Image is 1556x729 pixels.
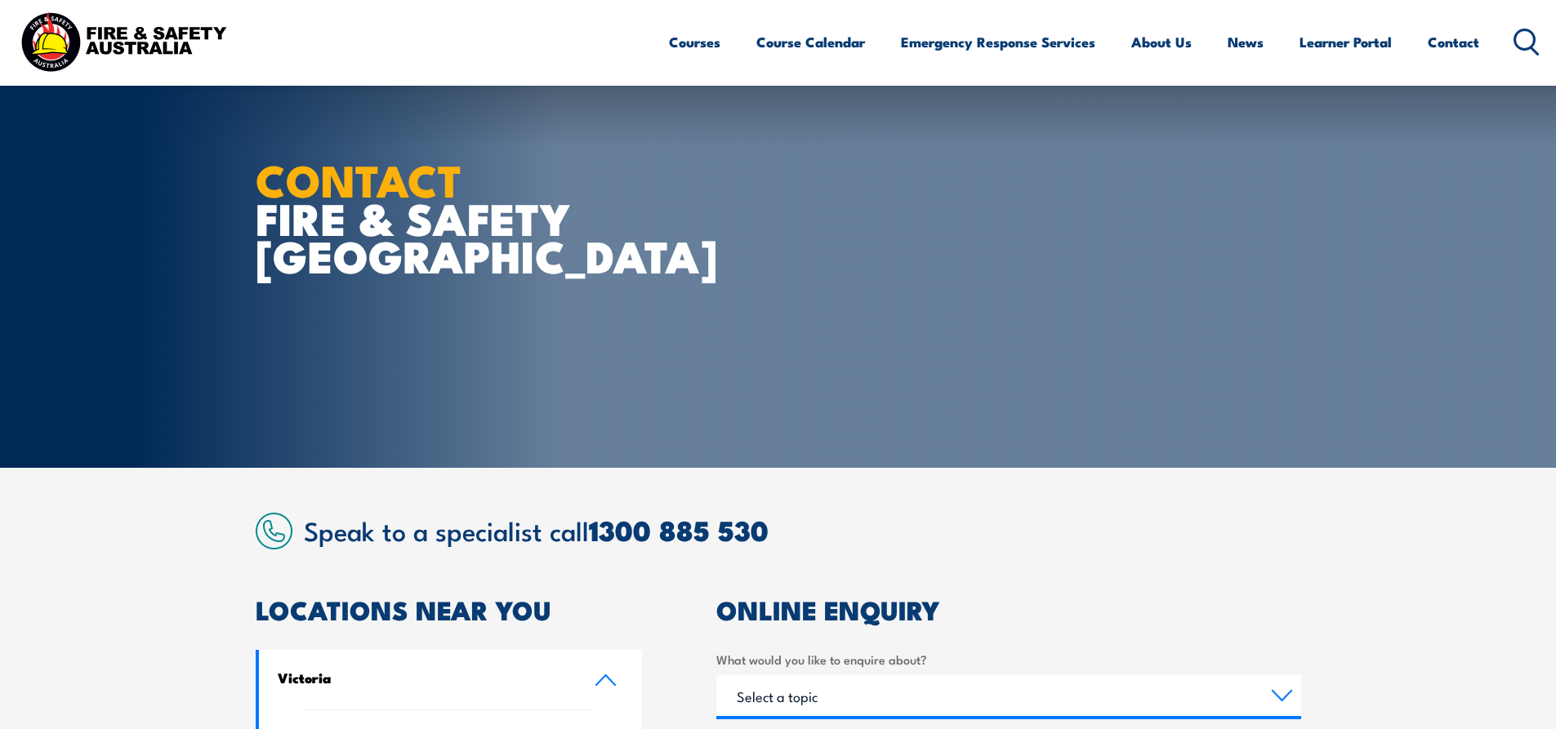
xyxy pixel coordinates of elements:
a: 1300 885 530 [589,508,769,551]
h2: Speak to a specialist call [304,515,1301,545]
h1: FIRE & SAFETY [GEOGRAPHIC_DATA] [256,160,659,274]
h2: ONLINE ENQUIRY [716,598,1301,620]
a: Emergency Response Services [901,20,1095,64]
a: Contact [1428,20,1479,64]
h2: LOCATIONS NEAR YOU [256,598,643,620]
a: News [1228,20,1264,64]
a: Course Calendar [756,20,865,64]
label: What would you like to enquire about? [716,650,1301,669]
h4: Victoria [278,669,570,687]
strong: CONTACT [256,144,462,212]
a: Victoria [259,650,643,709]
a: Courses [669,20,720,64]
a: About Us [1131,20,1192,64]
a: Learner Portal [1300,20,1392,64]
